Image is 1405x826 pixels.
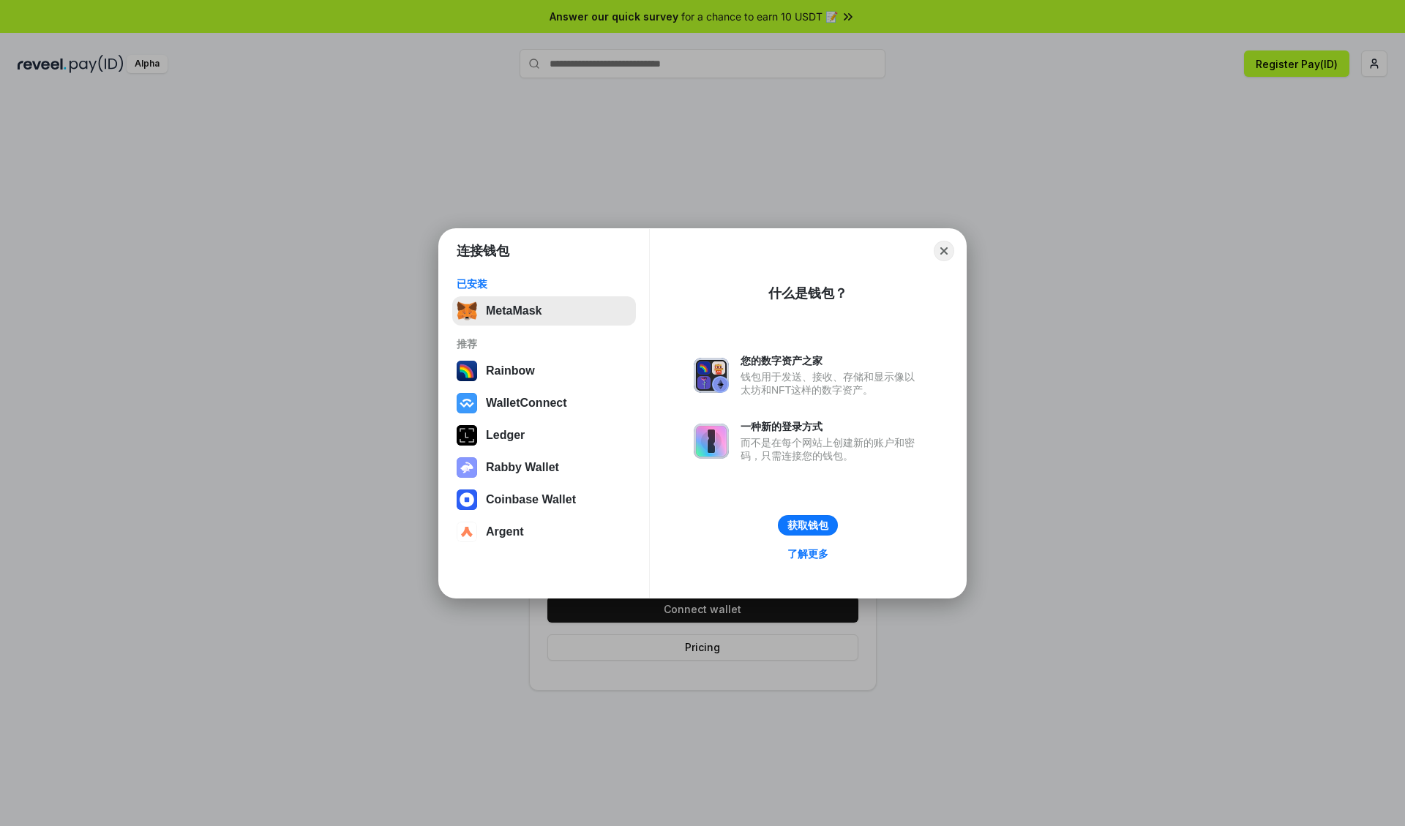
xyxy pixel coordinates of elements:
[457,393,477,413] img: svg+xml,%3Csvg%20width%3D%2228%22%20height%3D%2228%22%20viewBox%3D%220%200%2028%2028%22%20fill%3D...
[486,461,559,474] div: Rabby Wallet
[452,421,636,450] button: Ledger
[741,420,922,433] div: 一种新的登录方式
[486,525,524,538] div: Argent
[778,515,838,536] button: 获取钱包
[694,424,729,459] img: svg+xml,%3Csvg%20xmlns%3D%22http%3A%2F%2Fwww.w3.org%2F2000%2Fsvg%22%20fill%3D%22none%22%20viewBox...
[486,304,542,318] div: MetaMask
[779,544,837,563] a: 了解更多
[452,296,636,326] button: MetaMask
[934,241,954,261] button: Close
[452,388,636,418] button: WalletConnect
[486,429,525,442] div: Ledger
[457,457,477,478] img: svg+xml,%3Csvg%20xmlns%3D%22http%3A%2F%2Fwww.w3.org%2F2000%2Fsvg%22%20fill%3D%22none%22%20viewBox...
[452,453,636,482] button: Rabby Wallet
[457,489,477,510] img: svg+xml,%3Csvg%20width%3D%2228%22%20height%3D%2228%22%20viewBox%3D%220%200%2028%2028%22%20fill%3D...
[741,354,922,367] div: 您的数字资产之家
[486,364,535,378] div: Rainbow
[486,397,567,410] div: WalletConnect
[694,358,729,393] img: svg+xml,%3Csvg%20xmlns%3D%22http%3A%2F%2Fwww.w3.org%2F2000%2Fsvg%22%20fill%3D%22none%22%20viewBox...
[787,547,828,560] div: 了解更多
[457,361,477,381] img: svg+xml,%3Csvg%20width%3D%22120%22%20height%3D%22120%22%20viewBox%3D%220%200%20120%20120%22%20fil...
[452,356,636,386] button: Rainbow
[486,493,576,506] div: Coinbase Wallet
[457,301,477,321] img: svg+xml,%3Csvg%20fill%3D%22none%22%20height%3D%2233%22%20viewBox%3D%220%200%2035%2033%22%20width%...
[457,425,477,446] img: svg+xml,%3Csvg%20xmlns%3D%22http%3A%2F%2Fwww.w3.org%2F2000%2Fsvg%22%20width%3D%2228%22%20height%3...
[787,519,828,532] div: 获取钱包
[741,370,922,397] div: 钱包用于发送、接收、存储和显示像以太坊和NFT这样的数字资产。
[457,242,509,260] h1: 连接钱包
[457,337,632,350] div: 推荐
[768,285,847,302] div: 什么是钱包？
[452,485,636,514] button: Coinbase Wallet
[457,277,632,290] div: 已安装
[741,436,922,462] div: 而不是在每个网站上创建新的账户和密码，只需连接您的钱包。
[457,522,477,542] img: svg+xml,%3Csvg%20width%3D%2228%22%20height%3D%2228%22%20viewBox%3D%220%200%2028%2028%22%20fill%3D...
[452,517,636,547] button: Argent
